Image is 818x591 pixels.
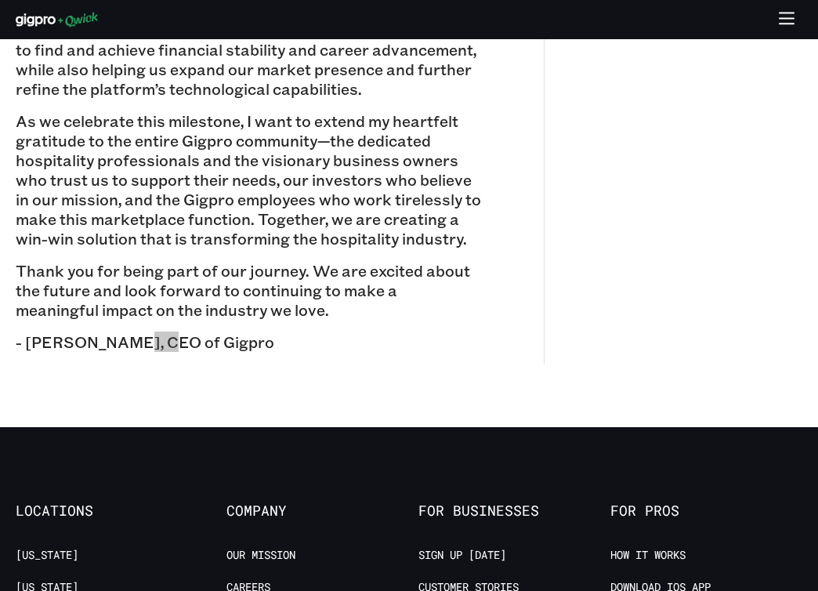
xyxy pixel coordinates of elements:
p: As we celebrate this milestone, I want to extend my heartfelt gratitude to the entire Gigpro comm... [16,111,481,248]
span: For Businesses [418,502,610,520]
a: [US_STATE] [16,548,78,563]
span: Locations [16,502,208,520]
p: Thank you for being part of our journey. We are excited about the future and look forward to cont... [16,261,481,320]
p: - [PERSON_NAME], CEO of Gigpro [16,332,481,352]
a: How it Works [610,548,686,563]
p: The infusion of capital from our Series A funding will allow us to create even more opportunities... [16,1,481,99]
span: Company [226,502,418,520]
a: Our Mission [226,548,295,563]
span: For Pros [610,502,802,520]
a: Sign up [DATE] [418,548,506,563]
